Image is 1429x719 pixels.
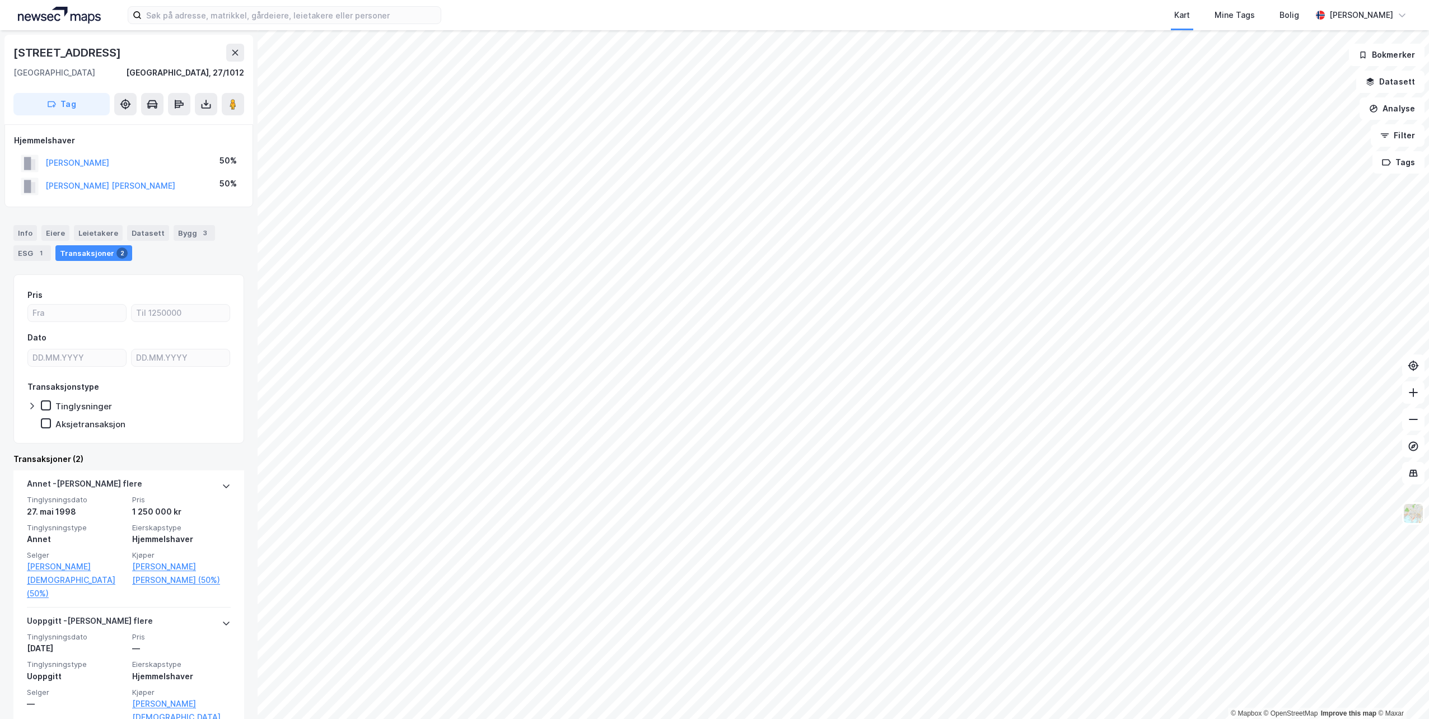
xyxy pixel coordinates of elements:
span: Tinglysningsdato [27,632,125,642]
div: Transaksjoner (2) [13,452,244,466]
div: [GEOGRAPHIC_DATA], 27/1012 [126,66,244,80]
div: Datasett [127,225,169,241]
div: 3 [199,227,211,239]
div: ESG [13,245,51,261]
div: Annet [27,533,125,546]
div: 50% [220,154,237,167]
div: Info [13,225,37,241]
div: Mine Tags [1215,8,1255,22]
input: DD.MM.YYYY [132,349,230,366]
input: Søk på adresse, matrikkel, gårdeiere, leietakere eller personer [142,7,441,24]
div: Uoppgitt [27,670,125,683]
span: Tinglysningsdato [27,495,125,505]
div: Bygg [174,225,215,241]
a: Improve this map [1321,709,1376,717]
span: Pris [132,495,231,505]
span: Pris [132,632,231,642]
div: Transaksjonstype [27,380,99,394]
div: Hjemmelshaver [132,533,231,546]
input: DD.MM.YYYY [28,349,126,366]
button: Filter [1371,124,1425,147]
span: Kjøper [132,688,231,697]
a: OpenStreetMap [1264,709,1318,717]
button: Datasett [1356,71,1425,93]
div: Dato [27,331,46,344]
button: Analyse [1360,97,1425,120]
div: Annet - [PERSON_NAME] flere [27,477,142,495]
div: Aksjetransaksjon [55,419,125,429]
div: — [27,697,125,711]
div: Eiere [41,225,69,241]
div: Bolig [1279,8,1299,22]
span: Kjøper [132,550,231,560]
a: [PERSON_NAME] [PERSON_NAME] (50%) [132,560,231,587]
div: [DATE] [27,642,125,655]
div: Transaksjoner [55,245,132,261]
span: Selger [27,688,125,697]
button: Tags [1372,151,1425,174]
span: Eierskapstype [132,660,231,669]
div: 2 [116,248,128,259]
div: [PERSON_NAME] [1329,8,1393,22]
div: Tinglysninger [55,401,112,412]
div: 1 250 000 kr [132,505,231,519]
div: Uoppgitt - [PERSON_NAME] flere [27,614,153,632]
div: [GEOGRAPHIC_DATA] [13,66,95,80]
span: Selger [27,550,125,560]
iframe: Chat Widget [1373,665,1429,719]
div: Hjemmelshaver [14,134,244,147]
div: [STREET_ADDRESS] [13,44,123,62]
div: 27. mai 1998 [27,505,125,519]
span: Tinglysningstype [27,660,125,669]
span: Tinglysningstype [27,523,125,533]
div: Leietakere [74,225,123,241]
a: [PERSON_NAME][DEMOGRAPHIC_DATA] (50%) [27,560,125,600]
div: Kontrollprogram for chat [1373,665,1429,719]
img: Z [1403,503,1424,524]
div: Kart [1174,8,1190,22]
input: Til 1250000 [132,305,230,321]
span: Eierskapstype [132,523,231,533]
button: Bokmerker [1349,44,1425,66]
div: 1 [35,248,46,259]
div: 50% [220,177,237,190]
div: — [132,642,231,655]
img: logo.a4113a55bc3d86da70a041830d287a7e.svg [18,7,101,24]
a: Mapbox [1231,709,1262,717]
div: Hjemmelshaver [132,670,231,683]
button: Tag [13,93,110,115]
input: Fra [28,305,126,321]
div: Pris [27,288,43,302]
